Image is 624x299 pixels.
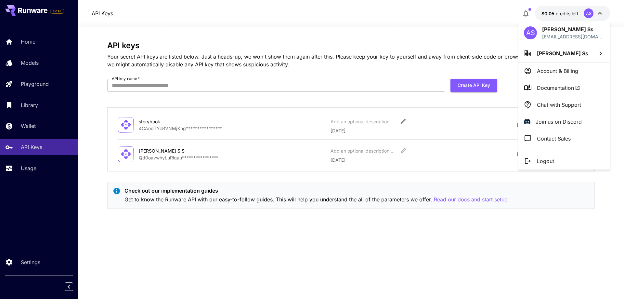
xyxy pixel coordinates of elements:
[542,33,604,40] div: contactme@ashwathshivaram.com
[537,135,571,143] p: Contact Sales
[537,67,578,75] p: Account & Billing
[537,157,554,165] p: Logout
[542,25,604,33] p: [PERSON_NAME] Ss
[537,84,580,92] span: Documentation
[518,45,610,62] button: [PERSON_NAME] Ss
[542,33,604,40] p: [EMAIL_ADDRESS][DOMAIN_NAME]
[524,26,537,39] div: AS
[537,50,588,57] span: [PERSON_NAME] Ss
[537,101,581,109] p: Chat with Support
[536,118,582,126] p: Join us on Discord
